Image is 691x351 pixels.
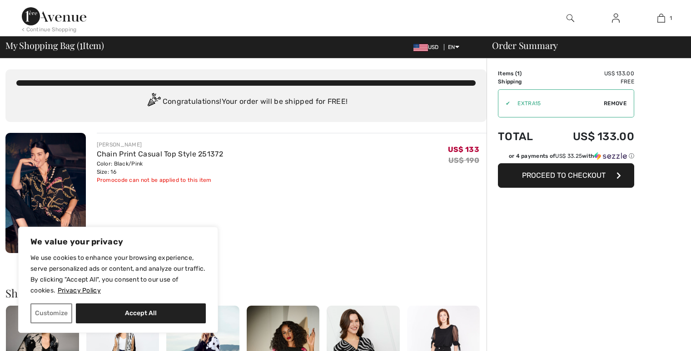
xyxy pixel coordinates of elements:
[567,13,574,24] img: search the website
[498,121,547,152] td: Total
[97,160,224,176] div: Color: Black/Pink Size: 16
[547,69,634,78] td: US$ 133.00
[30,236,206,247] p: We value your privacy
[448,44,459,50] span: EN
[481,41,686,50] div: Order Summary
[547,121,634,152] td: US$ 133.00
[498,152,634,163] div: or 4 payments ofUS$ 33.25withSezzle Click to learn more about Sezzle
[498,163,634,188] button: Proceed to Checkout
[97,176,224,184] div: Promocode can not be applied to this item
[30,253,206,296] p: We use cookies to enhance your browsing experience, serve personalized ads or content, and analyz...
[509,152,634,160] div: or 4 payments of with
[30,303,72,323] button: Customize
[517,70,520,77] span: 1
[522,171,606,180] span: Proceed to Checkout
[22,7,86,25] img: 1ère Avenue
[97,141,224,149] div: [PERSON_NAME]
[604,99,626,107] span: Remove
[448,156,479,165] s: US$ 190
[639,13,683,24] a: 1
[144,93,163,111] img: Congratulation2.svg
[413,44,428,51] img: US Dollar
[657,13,665,24] img: My Bag
[498,99,510,107] div: ✔
[5,288,487,298] h2: Shoppers also bought
[605,13,627,24] a: Sign In
[5,41,104,50] span: My Shopping Bag ( Item)
[510,90,604,117] input: Promo code
[670,14,672,22] span: 1
[555,153,582,159] span: US$ 33.25
[22,25,77,34] div: < Continue Shopping
[97,150,224,158] a: Chain Print Casual Top Style 251372
[594,152,627,160] img: Sezzle
[448,145,479,154] span: US$ 133
[16,93,476,111] div: Congratulations! Your order will be shipped for FREE!
[498,69,547,78] td: Items ( )
[612,13,620,24] img: My Info
[547,78,634,86] td: Free
[5,133,86,253] img: Chain Print Casual Top Style 251372
[413,44,442,50] span: USD
[80,39,83,50] span: 1
[18,227,218,333] div: We value your privacy
[57,286,101,295] a: Privacy Policy
[76,303,206,323] button: Accept All
[498,78,547,86] td: Shipping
